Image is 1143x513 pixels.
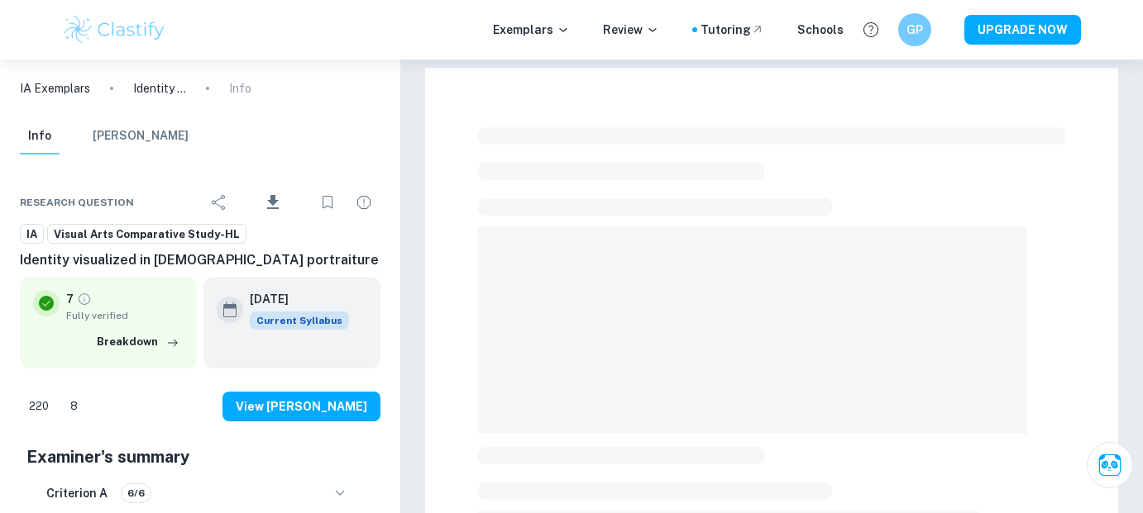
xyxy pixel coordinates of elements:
[857,16,885,44] button: Help and Feedback
[20,398,58,415] span: 220
[964,15,1081,45] button: UPGRADE NOW
[48,226,246,243] span: Visual Arts Comparative Study-HL
[20,250,380,270] h6: Identity visualized in [DEMOGRAPHIC_DATA] portraiture
[47,224,246,245] a: Visual Arts Comparative Study-HL
[701,21,764,39] a: Tutoring
[250,311,349,330] span: Current Syllabus
[493,21,570,39] p: Exemplars
[311,186,344,219] div: Bookmark
[222,392,380,421] button: View [PERSON_NAME]
[77,292,92,306] a: Grade fully verified
[93,330,184,354] button: Breakdown
[603,21,659,39] p: Review
[61,398,87,415] span: 8
[62,13,167,46] img: Clastify logo
[797,21,844,39] a: Schools
[203,186,236,219] div: Share
[133,79,186,97] p: Identity visualized in [DEMOGRAPHIC_DATA] portraiture
[20,79,90,97] a: IA Exemplars
[898,13,931,46] button: GP
[250,290,336,308] h6: [DATE]
[66,290,74,308] p: 7
[20,393,58,420] div: Like
[26,444,374,469] h5: Examiner's summary
[20,118,60,154] button: Info
[61,393,87,420] div: Dislike
[122,486,151,501] span: 6/6
[239,181,308,224] div: Download
[250,311,349,330] div: This exemplar is based on the current syllabus. Feel free to refer to it for inspiration/ideas wh...
[1087,442,1133,488] button: Ask Clai
[21,226,43,243] span: IA
[906,21,925,39] h6: GP
[46,484,108,502] h6: Criterion A
[20,195,134,210] span: Research question
[93,118,189,154] button: [PERSON_NAME]
[229,79,251,97] p: Info
[347,186,380,219] div: Report issue
[66,308,184,323] span: Fully verified
[20,224,44,245] a: IA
